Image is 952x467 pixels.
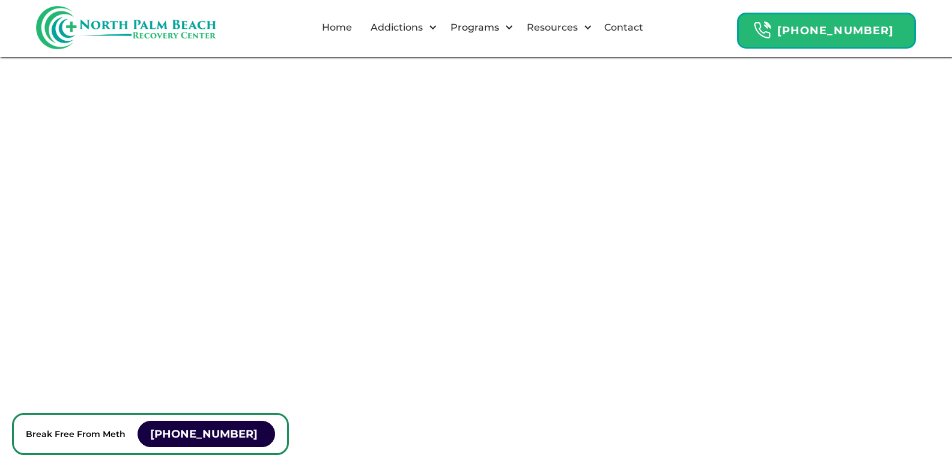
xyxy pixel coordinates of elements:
[517,8,595,47] div: Resources
[368,20,426,35] div: Addictions
[150,427,258,441] strong: [PHONE_NUMBER]
[138,421,275,447] a: [PHONE_NUMBER]
[777,24,894,37] strong: [PHONE_NUMBER]
[447,20,502,35] div: Programs
[737,7,916,49] a: Header Calendar Icons[PHONE_NUMBER]
[440,8,517,47] div: Programs
[524,20,581,35] div: Resources
[753,21,771,40] img: Header Calendar Icons
[360,8,440,47] div: Addictions
[315,8,359,47] a: Home
[597,8,650,47] a: Contact
[26,427,126,441] p: Break Free From Meth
